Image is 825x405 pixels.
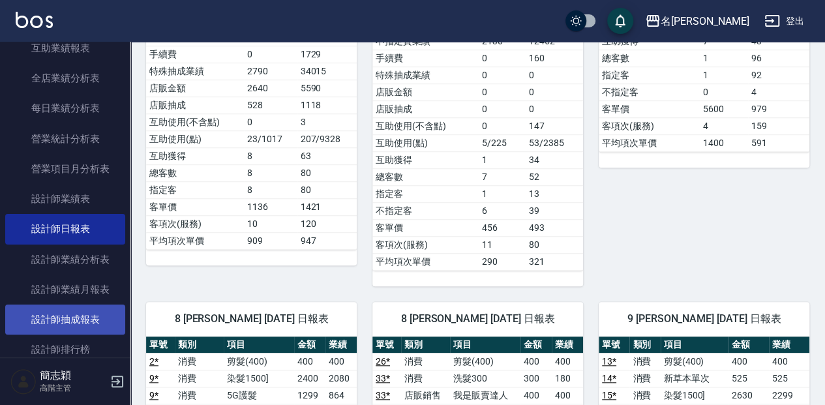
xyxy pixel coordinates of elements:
[526,100,583,117] td: 0
[479,50,526,67] td: 0
[372,253,479,270] td: 平均項次單價
[728,370,769,387] td: 525
[607,8,633,34] button: save
[244,113,297,130] td: 0
[526,151,583,168] td: 34
[661,353,728,370] td: 剪髮(400)
[16,12,53,28] img: Logo
[5,245,125,275] a: 設計師業績分析表
[552,337,583,353] th: 業績
[146,215,244,232] td: 客項次(服務)
[599,100,700,117] td: 客單價
[769,387,809,404] td: 2299
[700,50,747,67] td: 1
[294,387,325,404] td: 1299
[372,67,479,83] td: 特殊抽成業績
[244,215,297,232] td: 10
[599,134,700,151] td: 平均項次單價
[661,370,728,387] td: 新草本單次
[479,100,526,117] td: 0
[700,83,747,100] td: 0
[146,232,244,249] td: 平均項次單價
[748,134,809,151] td: 591
[700,67,747,83] td: 1
[479,202,526,219] td: 6
[748,83,809,100] td: 4
[294,353,325,370] td: 400
[294,370,325,387] td: 2400
[297,80,357,97] td: 5590
[325,370,357,387] td: 2080
[479,67,526,83] td: 0
[325,387,357,404] td: 864
[297,130,357,147] td: 207/9328
[297,97,357,113] td: 1118
[146,198,244,215] td: 客單價
[700,100,747,117] td: 5600
[244,147,297,164] td: 8
[748,50,809,67] td: 96
[526,185,583,202] td: 13
[244,130,297,147] td: 23/1017
[10,368,37,395] img: Person
[297,198,357,215] td: 1421
[526,253,583,270] td: 321
[526,202,583,219] td: 39
[372,50,479,67] td: 手續費
[401,387,451,404] td: 店販銷售
[526,83,583,100] td: 0
[5,184,125,214] a: 設計師業績表
[146,63,244,80] td: 特殊抽成業績
[372,219,479,236] td: 客單價
[244,46,297,63] td: 0
[297,147,357,164] td: 63
[520,370,552,387] td: 300
[244,198,297,215] td: 1136
[748,117,809,134] td: 159
[599,83,700,100] td: 不指定客
[520,337,552,353] th: 金額
[661,337,728,353] th: 項目
[759,9,809,33] button: 登出
[5,275,125,305] a: 設計師業績月報表
[450,370,520,387] td: 洗髮300
[614,312,794,325] span: 9 [PERSON_NAME] [DATE] 日報表
[526,219,583,236] td: 493
[244,63,297,80] td: 2790
[640,8,754,35] button: 名[PERSON_NAME]
[224,353,294,370] td: 剪髮(400)
[599,67,700,83] td: 指定客
[146,80,244,97] td: 店販金額
[297,215,357,232] td: 120
[526,236,583,253] td: 80
[629,387,660,404] td: 消費
[146,147,244,164] td: 互助獲得
[146,46,244,63] td: 手續費
[325,337,357,353] th: 業績
[5,93,125,123] a: 每日業績分析表
[401,370,451,387] td: 消費
[297,164,357,181] td: 80
[526,67,583,83] td: 0
[479,151,526,168] td: 1
[526,50,583,67] td: 160
[479,253,526,270] td: 290
[297,113,357,130] td: 3
[146,113,244,130] td: 互助使用(不含點)
[297,181,357,198] td: 80
[5,33,125,63] a: 互助業績報表
[372,236,479,253] td: 客項次(服務)
[520,387,552,404] td: 400
[552,353,583,370] td: 400
[479,83,526,100] td: 0
[450,337,520,353] th: 項目
[372,202,479,219] td: 不指定客
[244,164,297,181] td: 8
[748,67,809,83] td: 92
[5,124,125,154] a: 營業統計分析表
[297,63,357,80] td: 34015
[40,369,106,382] h5: 簡志穎
[769,337,809,353] th: 業績
[244,97,297,113] td: 528
[5,214,125,244] a: 設計師日報表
